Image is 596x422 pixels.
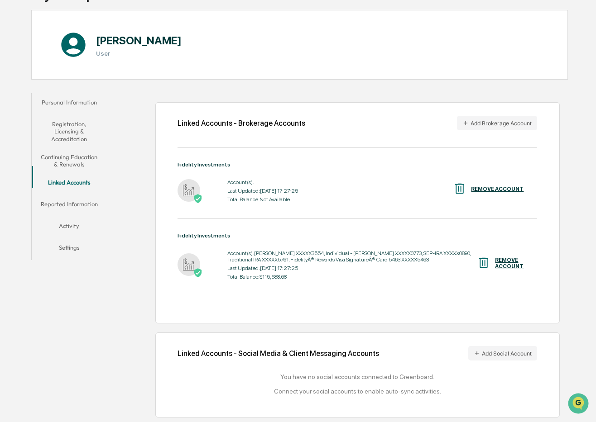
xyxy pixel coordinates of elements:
div: Linked Accounts - Brokerage Accounts [178,119,305,128]
h3: User [96,50,182,57]
button: Continuing Education & Renewals [32,148,106,174]
a: 🖐️Preclearance [5,110,62,127]
div: Total Balance: Not Available [227,196,298,203]
img: Active [193,194,202,203]
button: Registration, Licensing & Accreditation [32,115,106,148]
div: Fidelity Investments [178,161,537,168]
div: Last Updated: [DATE] 17:27:25 [227,188,298,194]
span: Preclearance [18,114,58,123]
div: Linked Accounts - Social Media & Client Messaging Accounts [178,346,537,360]
div: You have no social accounts connected to Greenboard. Connect your social accounts to enable auto-... [178,373,537,395]
span: Attestations [75,114,112,123]
div: Account(s): [PERSON_NAME] XXXXX3554, Individual - [PERSON_NAME] XXXXX0773, SEP-IRA XXXXX0890, Tra... [227,250,477,263]
div: 🖐️ [9,115,16,122]
div: Fidelity Investments [178,232,537,239]
div: 🗄️ [66,115,73,122]
span: Data Lookup [18,131,57,140]
button: Personal Information [32,93,106,115]
img: Fidelity Investments - Active [178,179,200,202]
button: Settings [32,238,106,260]
div: REMOVE ACCOUNT [495,257,524,270]
button: Linked Accounts [32,173,106,195]
img: Active [193,268,202,277]
button: Add Brokerage Account [457,116,537,130]
button: Add Social Account [468,346,537,360]
a: 🔎Data Lookup [5,128,61,144]
h1: [PERSON_NAME] [96,34,182,47]
div: Total Balance: $115,588.68 [227,274,477,280]
div: 🔎 [9,132,16,139]
div: We're available if you need us! [31,78,115,85]
img: REMOVE ACCOUNT [477,256,490,270]
div: REMOVE ACCOUNT [471,186,524,192]
img: Fidelity Investments - Active [178,253,200,276]
p: How can we help? [9,19,165,33]
div: Account(s): [227,179,298,185]
iframe: Open customer support [567,392,591,417]
a: Powered byPylon [64,153,110,160]
img: REMOVE ACCOUNT [453,182,466,195]
img: 1746055101610-c473b297-6a78-478c-a979-82029cc54cd1 [9,69,25,85]
div: secondary tabs example [32,93,106,260]
button: Reported Information [32,195,106,217]
div: Start new chat [31,69,149,78]
button: Activity [32,217,106,238]
div: Last Updated: [DATE] 17:27:25 [227,265,477,271]
button: Start new chat [154,72,165,83]
a: 🗄️Attestations [62,110,116,127]
span: Pylon [90,153,110,160]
